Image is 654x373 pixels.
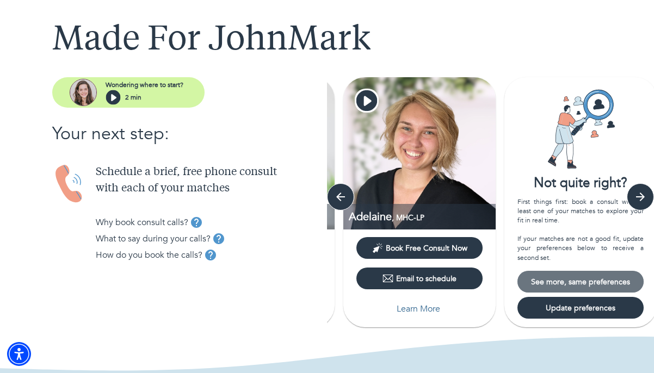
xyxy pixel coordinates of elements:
[517,271,644,293] button: See more, same preferences
[356,237,483,259] button: Book Free Consult Now
[517,297,644,319] button: Update preferences
[522,277,639,287] span: See more, same preferences
[343,77,496,229] img: Adelaine Zuks profile
[386,243,467,253] span: Book Free Consult Now
[52,77,205,108] button: assistantWondering where to start?2 min
[70,79,97,106] img: assistant
[392,213,424,223] span: , MHC-LP
[382,273,456,284] div: Email to schedule
[517,197,644,263] div: First things first: book a consult with at least one of your matches to explore your fit in real ...
[188,214,205,231] button: tooltip
[211,231,227,247] button: tooltip
[52,21,602,60] h1: Made For JohnMark
[96,248,202,262] p: How do you book the calls?
[52,121,327,147] p: Your next step:
[52,164,87,204] img: Handset
[96,232,211,245] p: What to say during your calls?
[96,216,188,229] p: Why book consult calls?
[522,303,639,313] span: Update preferences
[349,209,496,224] p: MHC-LP
[397,302,440,315] p: Learn More
[7,342,31,366] div: Accessibility Menu
[106,80,183,90] p: Wondering where to start?
[356,268,483,289] button: Email to schedule
[125,92,141,102] p: 2 min
[202,247,219,263] button: tooltip
[540,88,621,170] img: Card icon
[96,164,327,197] p: Schedule a brief, free phone consult with each of your matches
[356,298,483,320] button: Learn More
